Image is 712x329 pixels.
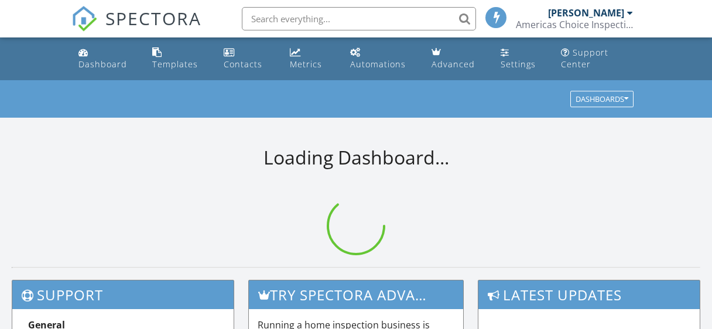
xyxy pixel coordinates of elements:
img: The Best Home Inspection Software - Spectora [71,6,97,32]
a: SPECTORA [71,16,201,40]
div: Automations [350,59,406,70]
a: Metrics [285,42,336,76]
div: Advanced [432,59,475,70]
h3: Try spectora advanced [DATE] [249,280,463,309]
div: Support Center [561,47,608,70]
div: Dashboard [78,59,127,70]
h3: Latest Updates [478,280,700,309]
div: Templates [152,59,198,70]
div: Dashboards [576,95,628,104]
input: Search everything... [242,7,476,30]
a: Templates [148,42,210,76]
div: Americas Choice Inspections - Triad [516,19,633,30]
div: Settings [501,59,536,70]
a: Advanced [427,42,487,76]
button: Dashboards [570,91,634,108]
div: Metrics [290,59,322,70]
div: Contacts [224,59,262,70]
div: [PERSON_NAME] [548,7,624,19]
span: SPECTORA [105,6,201,30]
a: Automations (Basic) [345,42,417,76]
a: Contacts [219,42,276,76]
a: Support Center [556,42,638,76]
a: Settings [496,42,547,76]
a: Dashboard [74,42,139,76]
h3: Support [12,280,234,309]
